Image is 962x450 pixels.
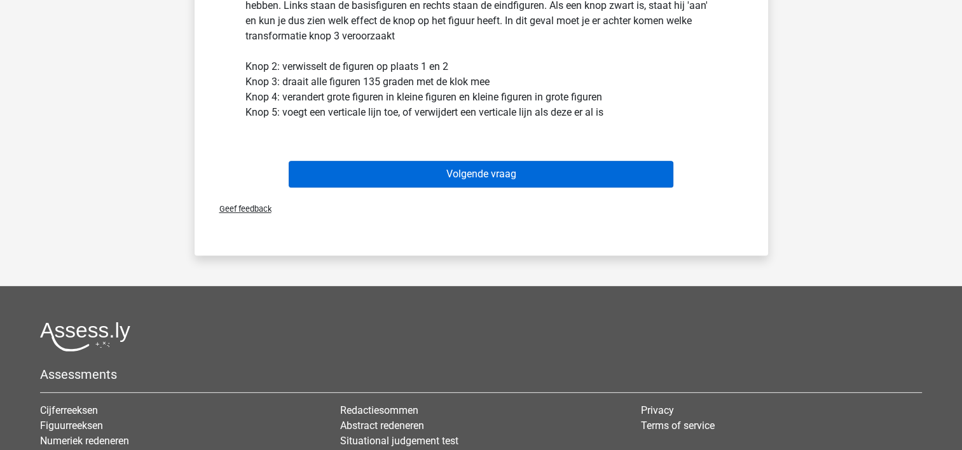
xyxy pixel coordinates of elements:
button: Volgende vraag [289,161,673,187]
a: Cijferreeksen [40,404,98,416]
a: Numeriek redeneren [40,435,129,447]
a: Figuurreeksen [40,419,103,432]
img: Assessly logo [40,322,130,351]
h5: Assessments [40,367,922,382]
a: Situational judgement test [340,435,458,447]
a: Redactiesommen [340,404,418,416]
a: Abstract redeneren [340,419,424,432]
a: Terms of service [641,419,715,432]
span: Geef feedback [209,204,271,214]
a: Privacy [641,404,674,416]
